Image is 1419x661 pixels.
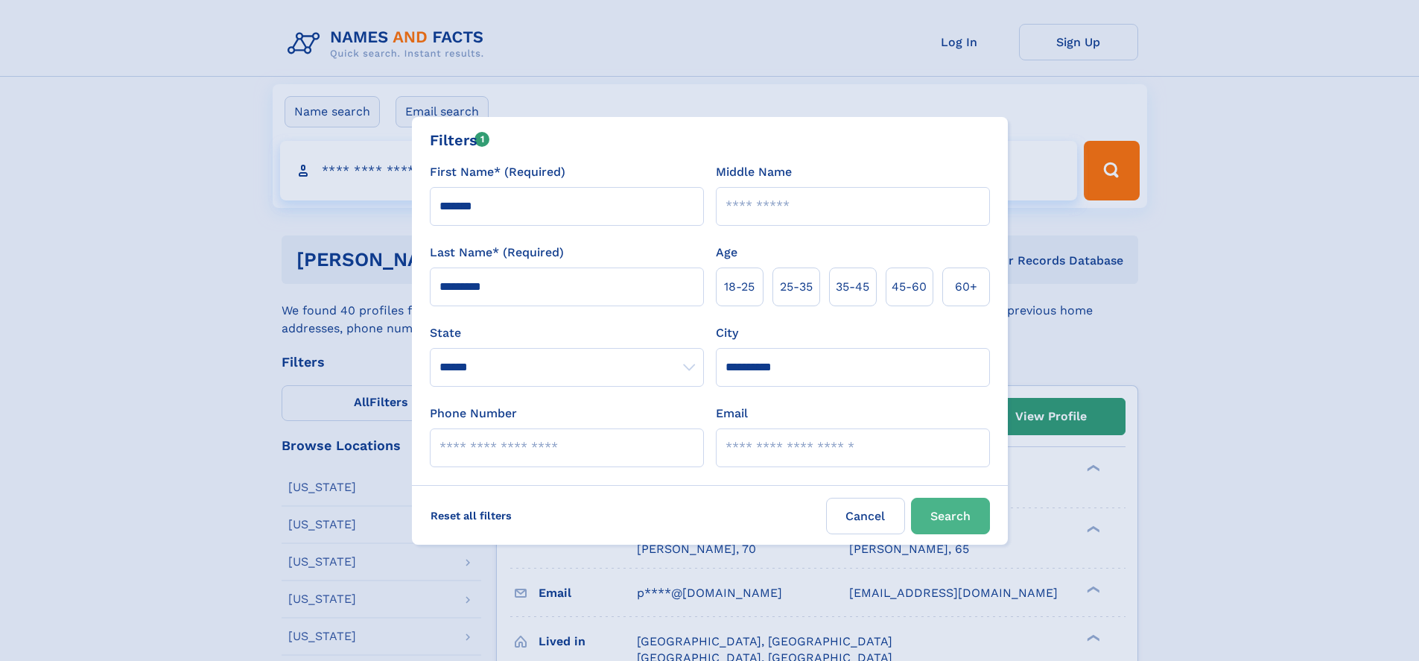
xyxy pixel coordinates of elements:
label: Last Name* (Required) [430,244,564,262]
label: Phone Number [430,405,517,423]
span: 18‑25 [724,278,755,296]
label: Middle Name [716,163,792,181]
label: Email [716,405,748,423]
label: Age [716,244,737,262]
label: City [716,324,738,342]
label: State [430,324,704,342]
span: 45‑60 [892,278,927,296]
span: 25‑35 [780,278,813,296]
button: Search [911,498,990,534]
span: 35‑45 [836,278,869,296]
span: 60+ [955,278,977,296]
label: Cancel [826,498,905,534]
label: First Name* (Required) [430,163,565,181]
label: Reset all filters [421,498,521,534]
div: Filters [430,129,490,151]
